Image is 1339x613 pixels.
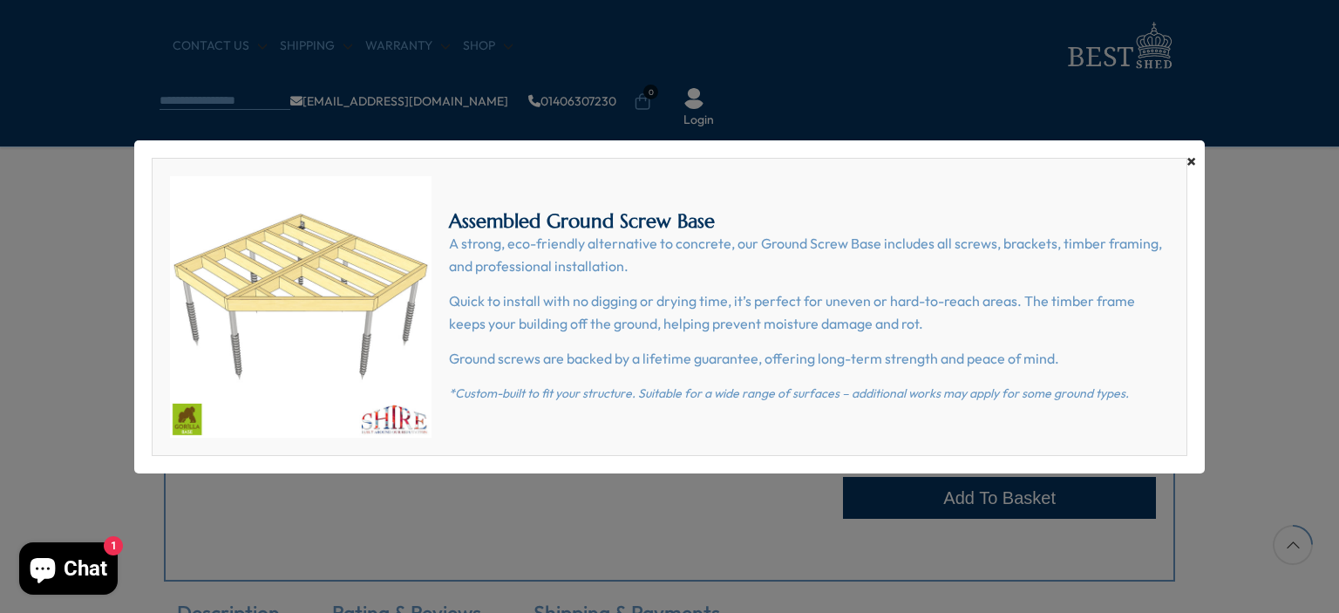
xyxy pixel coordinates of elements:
[449,210,1170,233] h2: Assembled Ground Screw Base
[1186,149,1196,174] span: ×
[14,542,123,599] inbox-online-store-chat: Shopify online store chat
[449,348,1170,371] p: Ground screws are backed by a lifetime guarantee, offering long-term strength and peace of mind.
[449,233,1170,277] p: A strong, eco-friendly alternative to concrete, our Ground Screw Base includes all screws, bracke...
[449,384,1170,403] p: *Custom-built to fit your structure. Suitable for a wide range of surfaces – additional works may...
[449,290,1170,335] p: Quick to install with no digging or drying time, it’s perfect for uneven or hard-to-reach areas. ...
[170,176,432,438] img: Assembled Ground Screw Base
